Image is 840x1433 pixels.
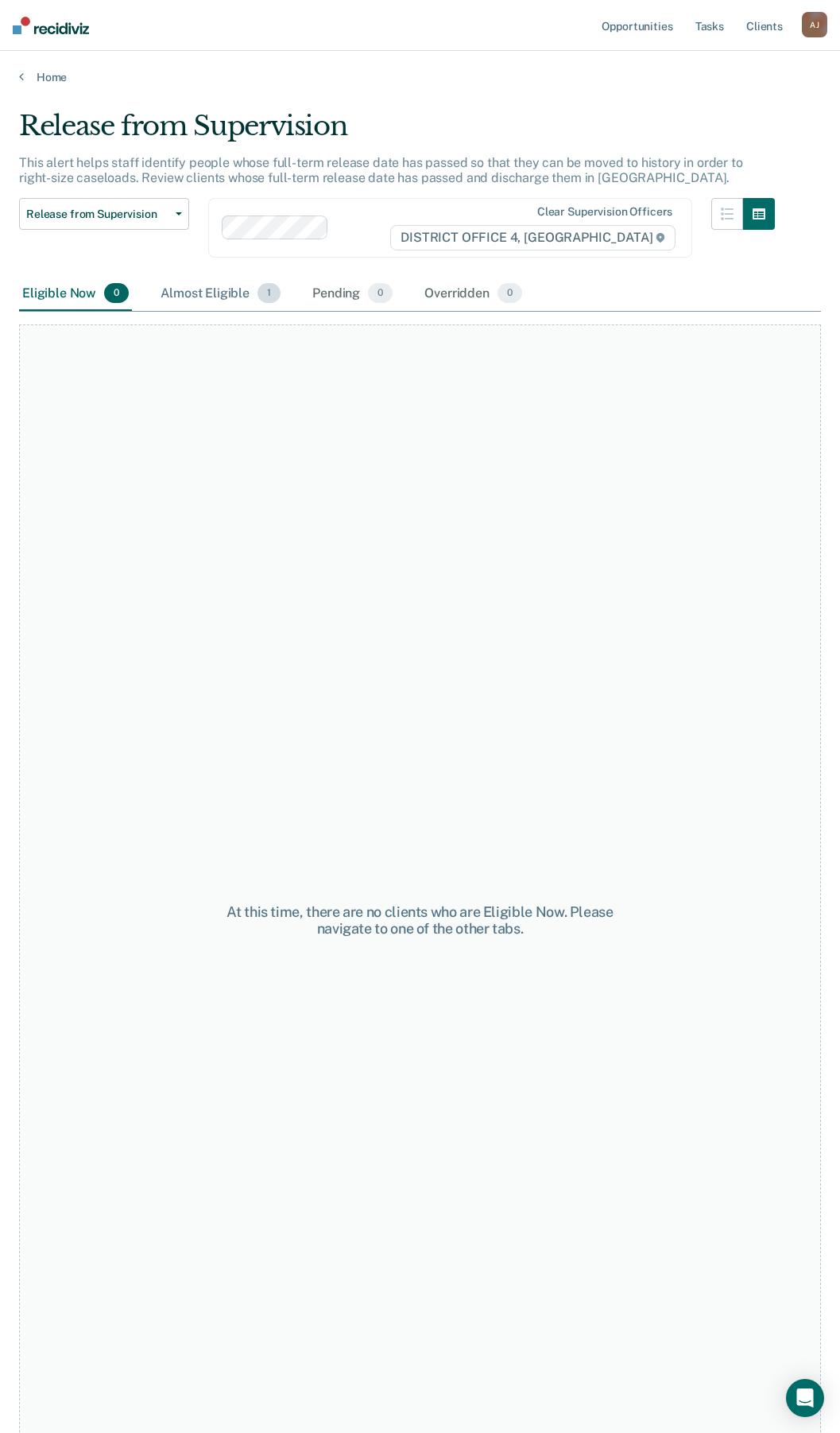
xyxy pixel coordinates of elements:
[19,110,775,155] div: Release from Supervision
[104,283,129,304] span: 0
[421,277,525,312] div: Overridden0
[157,277,284,312] div: Almost Eligible1
[13,17,89,34] img: Recidiviz
[19,277,132,312] div: Eligible Now0
[309,277,396,312] div: Pending0
[257,283,281,304] span: 1
[802,12,827,37] div: A J
[19,70,821,84] a: Home
[497,283,522,304] span: 0
[19,155,743,185] p: This alert helps staff identify people whose full-term release date has passed so that they can b...
[390,225,675,250] span: DISTRICT OFFICE 4, [GEOGRAPHIC_DATA]
[19,198,189,230] button: Release from Supervision
[786,1379,824,1417] div: Open Intercom Messenger
[802,12,827,37] button: AJ
[368,283,393,304] span: 0
[220,903,621,938] div: At this time, there are no clients who are Eligible Now. Please navigate to one of the other tabs.
[26,208,169,221] span: Release from Supervision
[537,205,672,219] div: Clear supervision officers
